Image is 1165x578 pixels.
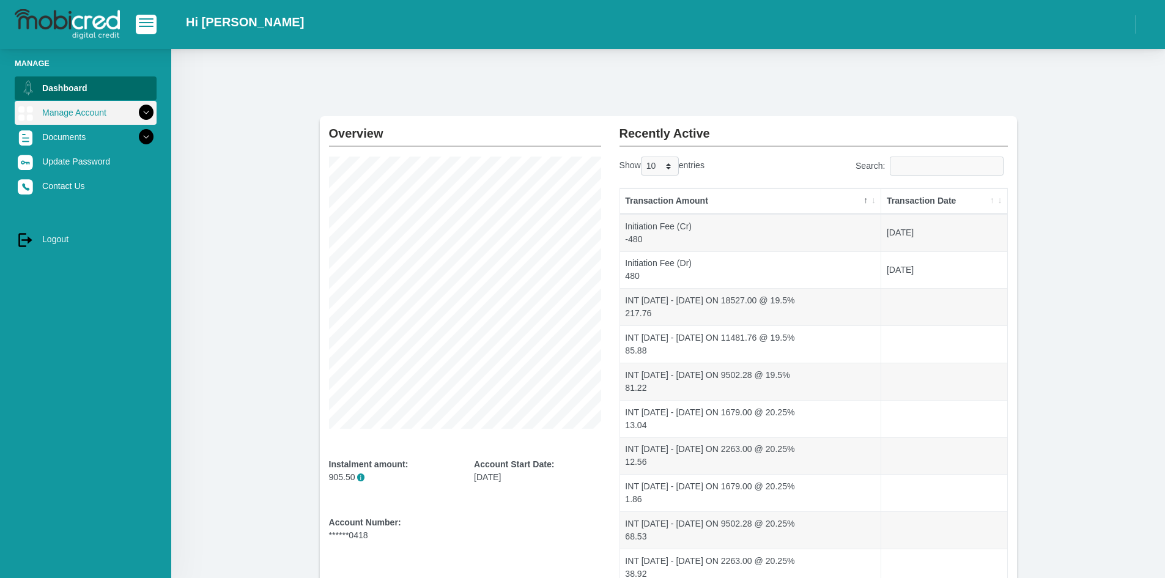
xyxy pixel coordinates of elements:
[620,511,882,549] td: INT [DATE] - [DATE] ON 9502.28 @ 20.25% 68.53
[620,437,882,475] td: INT [DATE] - [DATE] ON 2263.00 @ 20.25% 12.56
[329,471,456,484] p: 905.50
[15,57,157,69] li: Manage
[890,157,1004,176] input: Search:
[357,473,365,481] span: i
[15,228,157,251] a: Logout
[15,76,157,100] a: Dashboard
[329,459,409,469] b: Instalment amount:
[186,15,304,29] h2: Hi [PERSON_NAME]
[881,251,1007,289] td: [DATE]
[15,174,157,198] a: Contact Us
[620,188,882,214] th: Transaction Amount: activate to sort column descending
[619,157,705,176] label: Show entries
[619,116,1008,141] h2: Recently Active
[620,363,882,400] td: INT [DATE] - [DATE] ON 9502.28 @ 19.5% 81.22
[474,459,554,469] b: Account Start Date:
[620,325,882,363] td: INT [DATE] - [DATE] ON 11481.76 @ 19.5% 85.88
[620,288,882,325] td: INT [DATE] - [DATE] ON 18527.00 @ 19.5% 217.76
[15,101,157,124] a: Manage Account
[329,116,601,141] h2: Overview
[15,125,157,149] a: Documents
[620,400,882,437] td: INT [DATE] - [DATE] ON 1679.00 @ 20.25% 13.04
[474,458,601,484] div: [DATE]
[620,214,882,251] td: Initiation Fee (Cr) -480
[641,157,679,176] select: Showentries
[856,157,1008,176] label: Search:
[15,150,157,173] a: Update Password
[620,474,882,511] td: INT [DATE] - [DATE] ON 1679.00 @ 20.25% 1.86
[15,9,120,40] img: logo-mobicred.svg
[329,517,401,527] b: Account Number:
[620,251,882,289] td: Initiation Fee (Dr) 480
[881,188,1007,214] th: Transaction Date: activate to sort column ascending
[881,214,1007,251] td: [DATE]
